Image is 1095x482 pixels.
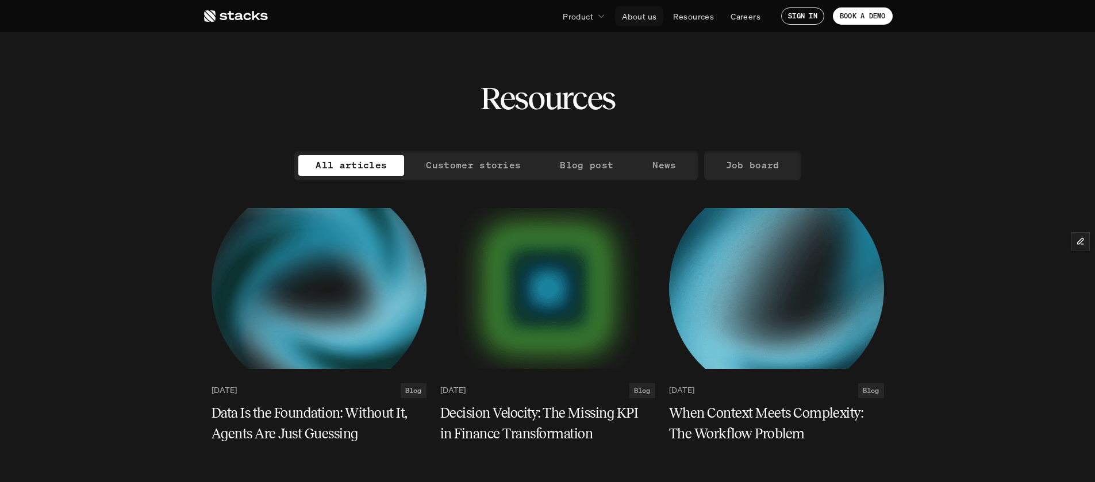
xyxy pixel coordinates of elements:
[212,383,427,398] a: [DATE]Blog
[709,155,797,176] a: Job board
[669,385,694,395] p: [DATE]
[669,403,884,444] a: When Context Meets Complexity: The Workflow Problem
[781,7,824,25] a: SIGN IN
[726,157,779,173] p: Job board
[426,157,521,173] p: Customer stories
[543,155,631,176] a: Blog post
[409,155,538,176] a: Customer stories
[212,403,413,444] h5: Data Is the Foundation: Without It, Agents Are Just Guessing
[440,403,655,444] a: Decision Velocity: The Missing KPI in Finance Transformation
[669,383,884,398] a: [DATE]Blog
[840,12,886,20] p: BOOK A DEMO
[316,157,387,173] p: All articles
[673,10,714,22] p: Resources
[788,12,817,20] p: SIGN IN
[863,387,879,395] h2: Blog
[172,52,222,61] a: Privacy Policy
[480,80,615,116] h2: Resources
[1072,233,1089,250] button: Edit Framer Content
[622,10,656,22] p: About us
[298,155,404,176] a: All articles
[440,385,466,395] p: [DATE]
[669,403,870,444] h5: When Context Meets Complexity: The Workflow Problem
[440,383,655,398] a: [DATE]Blog
[666,6,721,26] a: Resources
[833,7,893,25] a: BOOK A DEMO
[405,387,422,395] h2: Blog
[440,403,641,444] h5: Decision Velocity: The Missing KPI in Finance Transformation
[731,10,760,22] p: Careers
[560,157,613,173] p: Blog post
[615,6,663,26] a: About us
[563,10,593,22] p: Product
[212,403,427,444] a: Data Is the Foundation: Without It, Agents Are Just Guessing
[724,6,767,26] a: Careers
[212,385,237,395] p: [DATE]
[635,155,693,176] a: News
[634,387,651,395] h2: Blog
[652,157,676,173] p: News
